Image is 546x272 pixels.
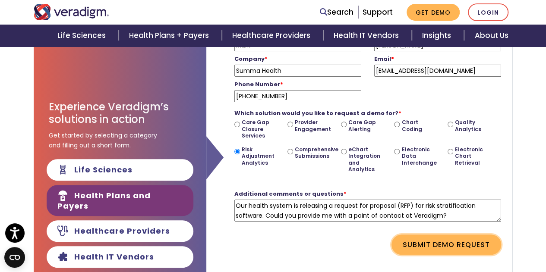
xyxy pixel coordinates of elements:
[323,25,412,47] a: Health IT Vendors
[374,65,501,77] input: firstlastname@website.com
[348,146,383,173] label: eChart Integration and Analytics
[234,109,401,117] strong: Which solution would you like to request a demo for?
[242,146,276,166] label: Risk Adjustment Analytics
[119,25,222,47] a: Health Plans + Payers
[222,25,323,47] a: Healthcare Providers
[295,119,329,132] label: Provider Engagement
[468,3,508,21] a: Login
[34,4,109,20] img: Veradigm logo
[348,119,383,132] label: Care Gap Alerting
[401,119,436,132] label: Chart Coding
[320,6,353,18] a: Search
[412,25,464,47] a: Insights
[49,101,191,126] h3: Experience Veradigm’s solutions in action
[47,25,119,47] a: Life Sciences
[464,25,518,47] a: About Us
[363,7,393,17] a: Support
[234,90,361,102] input: Phone Number
[374,55,394,63] strong: Email
[401,146,436,166] label: Electronic Data Interchange
[4,247,25,268] button: Open CMP widget
[234,55,268,63] strong: Company
[234,190,347,198] strong: Additional comments or questions
[49,131,157,150] span: Get started by selecting a category and filling out a short form.
[391,234,501,254] button: Submit Demo Request
[407,4,460,21] a: Get Demo
[242,119,276,139] label: Care Gap Closure Services
[234,65,361,77] input: Company
[455,146,489,166] label: Electronic Chart Retrieval
[295,146,329,159] label: Comprehensive Submissions
[455,119,489,132] label: Quality Analytics
[234,80,283,88] strong: Phone Number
